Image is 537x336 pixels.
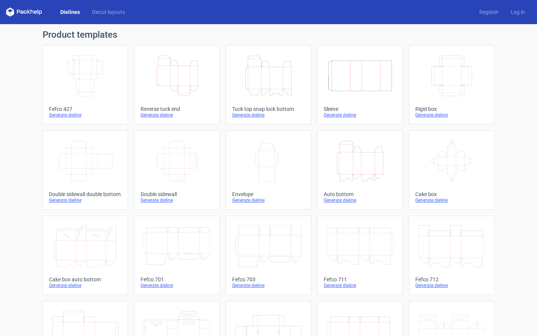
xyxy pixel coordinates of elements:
[54,8,86,16] a: Dielines
[324,197,396,203] div: Generate dieline
[134,45,220,124] a: Reverse tuck endGenerate dieline
[43,216,128,295] a: Cake box auto bottomGenerate dieline
[226,45,311,124] a: Tuck top snap lock bottomGenerate dieline
[43,45,128,124] a: Fefco 427Generate dieline
[409,45,494,124] a: Rigid boxGenerate dieline
[324,191,396,197] div: Auto bottom
[324,112,396,118] div: Generate dieline
[473,8,505,16] a: Register
[141,191,213,197] div: Double sidewall
[415,112,488,118] div: Generate dieline
[43,130,128,210] a: Double sidewall double bottomGenerate dieline
[134,130,220,210] a: Double sidewallGenerate dieline
[324,276,396,282] div: Fefco 711
[49,282,122,288] div: Generate dieline
[505,8,531,16] a: Log in
[324,106,396,112] div: Sleeve
[141,197,213,203] div: Generate dieline
[317,45,403,124] a: SleeveGenerate dieline
[141,112,213,118] div: Generate dieline
[232,191,305,197] div: Envelope
[415,276,488,282] div: Fefco 712
[43,30,495,39] h1: Product templates
[226,130,311,210] a: EnvelopeGenerate dieline
[232,106,305,112] div: Tuck top snap lock bottom
[232,282,305,288] div: Generate dieline
[49,197,122,203] div: Generate dieline
[409,130,494,210] a: Cake boxGenerate dieline
[317,130,403,210] a: Auto bottomGenerate dieline
[49,191,122,197] div: Double sidewall double bottom
[49,112,122,118] div: Generate dieline
[415,106,488,112] div: Rigid box
[141,276,213,282] div: Fefco 701
[409,216,494,295] a: Fefco 712Generate dieline
[49,276,122,282] div: Cake box auto bottom
[141,106,213,112] div: Reverse tuck end
[86,8,131,16] a: Diecut layouts
[49,106,122,112] div: Fefco 427
[317,216,403,295] a: Fefco 711Generate dieline
[232,197,305,203] div: Generate dieline
[134,216,220,295] a: Fefco 701Generate dieline
[415,191,488,197] div: Cake box
[415,197,488,203] div: Generate dieline
[141,282,213,288] div: Generate dieline
[324,282,396,288] div: Generate dieline
[415,282,488,288] div: Generate dieline
[226,216,311,295] a: Fefco 703Generate dieline
[232,112,305,118] div: Generate dieline
[232,276,305,282] div: Fefco 703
